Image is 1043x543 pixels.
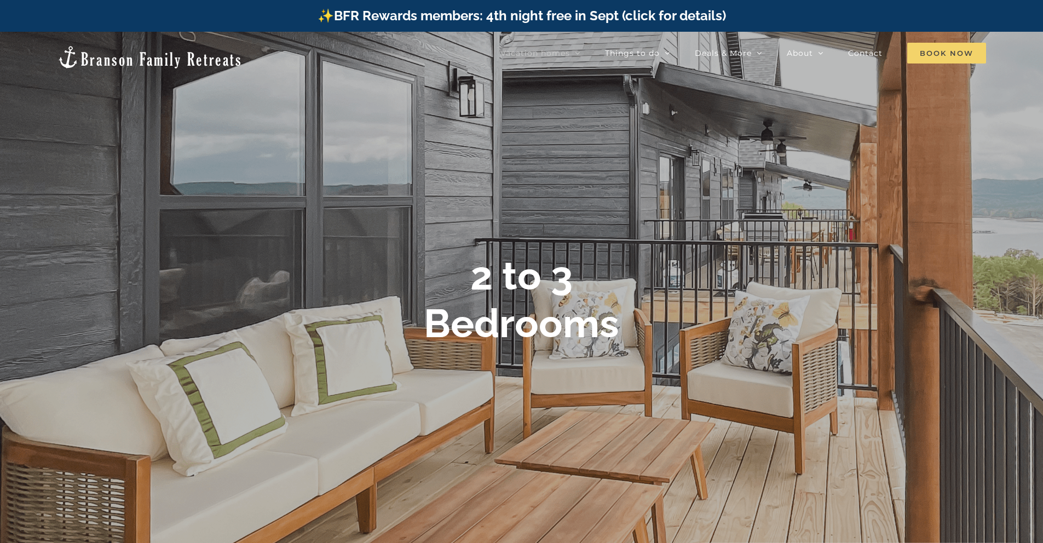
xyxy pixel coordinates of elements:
[848,42,883,64] a: Contact
[848,49,883,57] span: Contact
[424,252,619,346] b: 2 to 3 Bedrooms
[907,43,986,63] span: Book Now
[787,49,813,57] span: About
[695,42,762,64] a: Deals & More
[500,42,986,64] nav: Main Menu
[500,49,570,57] span: Vacation homes
[605,49,660,57] span: Things to do
[907,42,986,64] a: Book Now
[695,49,752,57] span: Deals & More
[787,42,823,64] a: About
[318,8,726,24] a: ✨BFR Rewards members: 4th night free in Sept (click for details)
[57,45,243,70] img: Branson Family Retreats Logo
[605,42,670,64] a: Things to do
[500,42,580,64] a: Vacation homes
